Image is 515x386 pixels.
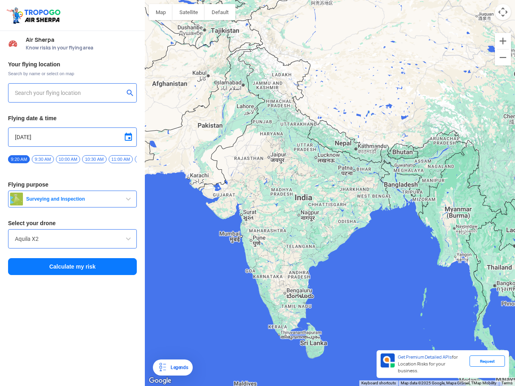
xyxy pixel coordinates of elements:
[8,39,18,48] img: Risk Scores
[8,62,137,67] h3: Your flying location
[501,381,513,385] a: Terms
[109,155,133,163] span: 11:00 AM
[495,49,511,66] button: Zoom out
[56,155,80,163] span: 10:00 AM
[398,354,452,360] span: Get Premium Detailed APIs
[173,4,205,20] button: Show satellite imagery
[23,196,124,202] span: Surveying and Inspection
[32,155,54,163] span: 9:30 AM
[470,355,505,367] div: Request
[158,363,167,372] img: Legends
[15,234,130,244] input: Search by name or Brand
[8,191,137,207] button: Surveying and Inspection
[15,132,130,142] input: Select Date
[361,380,396,386] button: Keyboard shortcuts
[135,155,159,163] span: 11:30 AM
[147,376,173,386] a: Open this area in Google Maps (opens a new window)
[149,4,173,20] button: Show street map
[401,381,496,385] span: Map data ©2025 Google, Mapa GISrael, TMap Mobility
[26,37,137,43] span: Air Sherpa
[495,33,511,49] button: Zoom in
[381,353,395,368] img: Premium APIs
[495,4,511,20] button: Map camera controls
[82,155,106,163] span: 10:30 AM
[6,6,63,25] img: ic_tgdronemaps.svg
[8,155,30,163] span: 9:20 AM
[10,193,23,205] img: survey.png
[8,70,137,77] span: Search by name or select on map
[26,45,137,51] span: Know risks in your flying area
[8,220,137,226] h3: Select your drone
[8,115,137,121] h3: Flying date & time
[8,258,137,275] button: Calculate my risk
[8,182,137,187] h3: Flying purpose
[395,353,470,375] div: for Location Risks for your business.
[15,88,124,98] input: Search your flying location
[147,376,173,386] img: Google
[167,363,188,372] div: Legends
